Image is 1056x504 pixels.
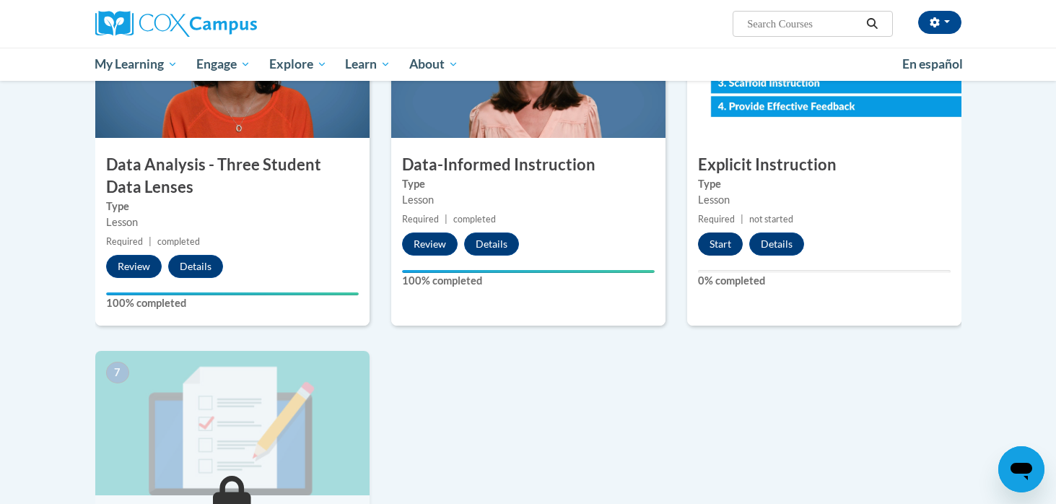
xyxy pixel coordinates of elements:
div: Main menu [74,48,983,81]
iframe: Button to launch messaging window [998,446,1044,492]
span: Engage [196,56,250,73]
a: Cox Campus [95,11,370,37]
label: Type [698,176,951,192]
h3: Data Analysis - Three Student Data Lenses [95,154,370,199]
span: En español [902,56,963,71]
h3: Explicit Instruction [687,154,961,176]
button: Details [464,233,519,256]
span: completed [453,214,496,225]
button: Search [861,15,883,32]
span: Required [402,214,439,225]
button: Details [749,233,804,256]
span: Explore [269,56,327,73]
a: Learn [336,48,400,81]
div: Lesson [698,192,951,208]
label: Type [106,199,359,214]
a: Engage [187,48,260,81]
span: 7 [106,362,129,383]
button: Details [168,255,223,278]
span: Required [698,214,735,225]
img: Course Image [95,351,370,495]
label: Type [402,176,655,192]
span: About [409,56,458,73]
a: About [400,48,468,81]
label: 0% completed [698,273,951,289]
span: | [741,214,743,225]
span: My Learning [95,56,178,73]
a: Explore [260,48,336,81]
button: Review [402,233,458,256]
button: Account Settings [918,11,961,34]
input: Search Courses [746,15,861,32]
button: Start [698,233,743,256]
div: Lesson [402,192,655,208]
label: 100% completed [106,295,359,311]
div: Your progress [106,292,359,295]
span: Learn [345,56,390,73]
span: not started [749,214,793,225]
span: | [149,236,152,247]
a: En español [893,49,972,79]
label: 100% completed [402,273,655,289]
div: Your progress [402,270,655,273]
span: completed [157,236,200,247]
h3: Data-Informed Instruction [391,154,666,176]
a: My Learning [86,48,188,81]
div: Lesson [106,214,359,230]
img: Cox Campus [95,11,257,37]
span: | [445,214,448,225]
button: Review [106,255,162,278]
span: Required [106,236,143,247]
